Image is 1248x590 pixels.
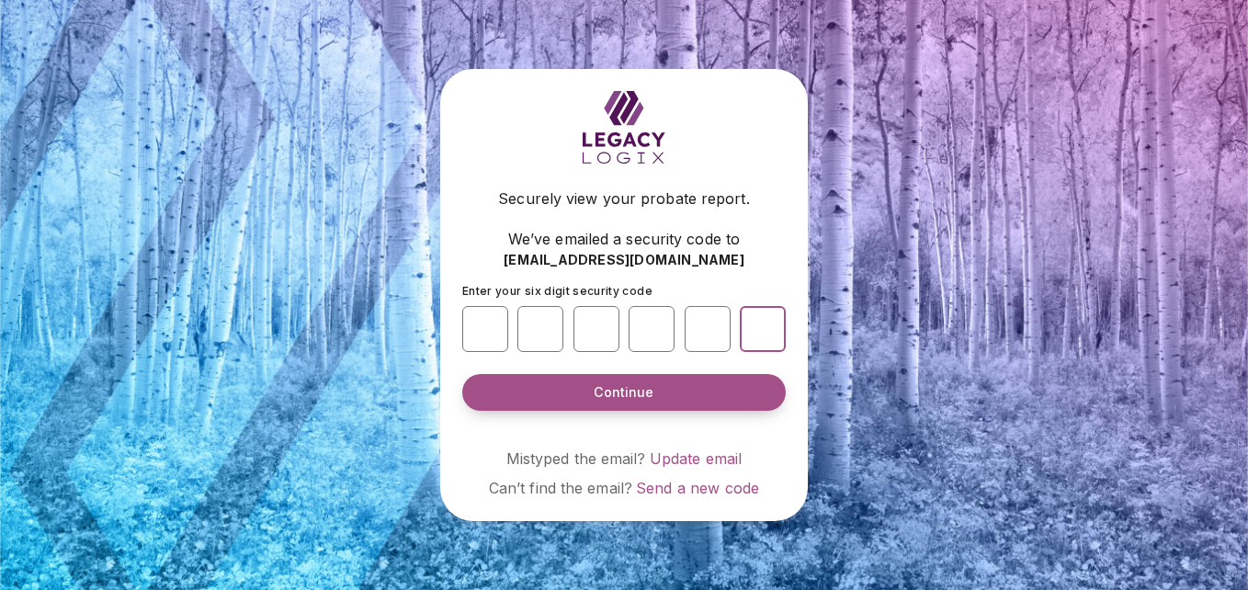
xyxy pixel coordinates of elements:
[508,228,740,250] span: We’ve emailed a security code to
[498,187,749,210] span: Securely view your probate report.
[489,479,632,497] span: Can’t find the email?
[594,383,653,402] span: Continue
[462,284,652,298] span: Enter your six digit security code
[462,374,786,411] button: Continue
[506,449,646,468] span: Mistyped the email?
[636,479,759,497] a: Send a new code
[504,251,744,269] span: [EMAIL_ADDRESS][DOMAIN_NAME]
[650,449,743,468] a: Update email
